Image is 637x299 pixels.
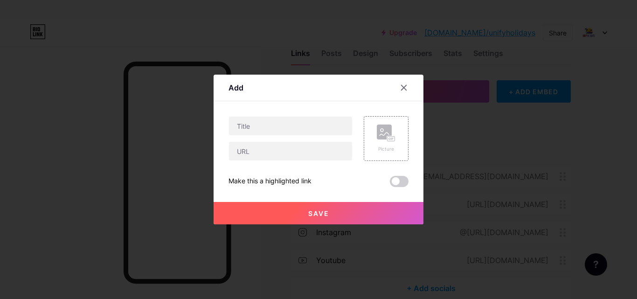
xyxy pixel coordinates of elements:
div: Picture [377,146,395,153]
input: Title [229,117,352,135]
div: Add [228,82,243,93]
input: URL [229,142,352,160]
button: Save [214,202,423,224]
div: Make this a highlighted link [228,176,312,187]
span: Save [308,209,329,217]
